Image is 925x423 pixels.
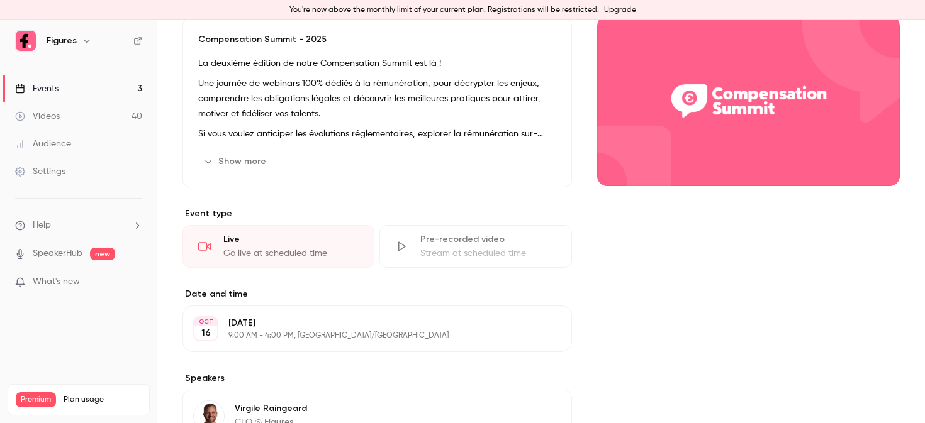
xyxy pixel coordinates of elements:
span: What's new [33,275,80,288]
div: Settings [15,165,65,178]
div: Live [223,233,359,246]
span: new [90,248,115,260]
p: Compensation Summit - 2025 [198,33,556,46]
span: Help [33,219,51,232]
span: Premium [16,392,56,407]
p: Une journée de webinars 100% dédiés à la rémunération, pour décrypter les enjeux, comprendre les ... [198,76,556,121]
p: 9:00 AM - 4:00 PM, [GEOGRAPHIC_DATA]/[GEOGRAPHIC_DATA] [228,331,505,341]
h6: Figures [47,35,77,47]
p: 16 [201,327,211,339]
div: OCT [194,317,217,326]
p: La deuxième édition de notre Compensation Summit est là ! [198,56,556,71]
div: Pre-recorded video [420,233,556,246]
div: Stream at scheduled time [420,247,556,260]
label: Date and time [182,288,572,300]
a: Upgrade [604,5,636,15]
div: Go live at scheduled time [223,247,359,260]
img: Figures [16,31,36,51]
p: [DATE] [228,317,505,329]
div: Videos [15,110,60,123]
p: Event type [182,207,572,220]
p: Virgile Raingeard [235,402,307,415]
div: Pre-recorded videoStream at scheduled time [379,225,571,268]
li: help-dropdown-opener [15,219,142,232]
p: Si vous voulez anticiper les évolutions réglementaires, explorer la rémunération sur-mesure et dé... [198,126,556,141]
div: Events [15,82,59,95]
span: Plan usage [64,395,142,405]
div: Audience [15,138,71,150]
a: SpeakerHub [33,247,82,260]
div: LiveGo live at scheduled time [182,225,374,268]
label: Speakers [182,372,572,385]
button: Show more [198,151,274,172]
iframe: Noticeable Trigger [127,277,142,288]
